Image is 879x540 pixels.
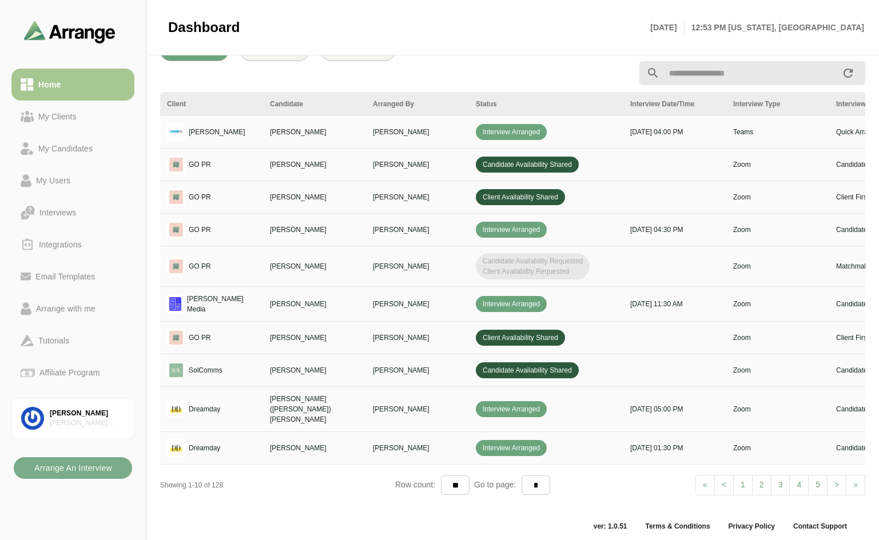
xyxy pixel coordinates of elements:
a: My Clients [11,101,134,133]
div: Showing 1-10 of 128 [160,480,395,490]
span: Candidate Availability Requested Client Availability Requested [476,253,590,279]
a: 3 [771,475,790,495]
p: [PERSON_NAME] [270,225,359,235]
p: [PERSON_NAME] Media [187,294,256,314]
span: Interview Arranged [476,440,547,456]
b: Arrange An Interview [34,457,112,479]
div: Integrations [34,238,86,251]
p: Dreamday [189,443,220,453]
div: Tutorials [34,334,74,347]
p: [PERSON_NAME] [270,127,359,137]
p: [PERSON_NAME] [373,443,462,453]
button: Arrange An Interview [14,457,132,479]
div: Arranged By [373,99,462,109]
p: Zoom [733,404,822,414]
div: Client [167,99,256,109]
p: SolComms [189,365,222,375]
p: GO PR [189,225,211,235]
div: Interview Date/Time [630,99,719,109]
a: Interviews [11,197,134,229]
p: GO PR [189,192,211,202]
div: Candidate [270,99,359,109]
a: 4 [789,475,809,495]
div: My Users [31,174,75,187]
div: Affiliate Program [35,366,104,379]
img: logo [167,221,185,239]
p: [PERSON_NAME] [270,261,359,271]
img: arrangeai-name-small-logo.4d2b8aee.svg [24,21,116,43]
p: [PERSON_NAME] [270,299,359,309]
p: Dreamday [189,404,220,414]
p: [DATE] 04:30 PM [630,225,719,235]
a: Home [11,69,134,101]
p: [PERSON_NAME] [270,192,359,202]
p: Zoom [733,443,822,453]
p: [DATE] 05:00 PM [630,404,719,414]
div: Status [476,99,617,109]
img: logo [167,361,185,379]
p: GO PR [189,159,211,170]
div: [PERSON_NAME] [50,409,125,418]
img: logo [167,257,185,275]
a: My Candidates [11,133,134,165]
img: logo [167,155,185,174]
img: logo [167,188,185,206]
i: appended action [841,66,855,80]
span: Candidate Availability Shared [476,157,579,173]
p: [PERSON_NAME] [189,127,245,137]
p: [PERSON_NAME] [373,299,462,309]
div: My Clients [34,110,81,123]
a: Integrations [11,229,134,261]
p: 12:53 PM [US_STATE], [GEOGRAPHIC_DATA] [685,21,864,34]
div: [PERSON_NAME] Associates [50,418,125,428]
img: logo [167,439,185,457]
span: Interview Arranged [476,296,547,312]
p: [PERSON_NAME] [373,261,462,271]
p: [PERSON_NAME] [373,192,462,202]
span: Client Availability Shared [476,330,565,346]
span: Interview Arranged [476,401,547,417]
span: Interview Arranged [476,222,547,238]
img: logo [167,123,185,141]
p: Zoom [733,159,822,170]
img: logo [167,400,185,418]
div: Arrange with me [31,302,100,315]
img: logo [167,329,185,347]
p: Zoom [733,261,822,271]
div: My Candidates [34,142,97,155]
span: Row count: [395,480,441,489]
p: [PERSON_NAME] [373,333,462,343]
div: Email Templates [31,270,100,283]
p: [DATE] [650,21,684,34]
a: Next [827,475,846,495]
p: [PERSON_NAME] [373,127,462,137]
span: Go to page: [470,480,522,489]
p: [PERSON_NAME] [373,225,462,235]
p: Zoom [733,333,822,343]
div: Interview Type [733,99,822,109]
p: [PERSON_NAME] [270,443,359,453]
div: Home [34,78,65,91]
p: [DATE] 01:30 PM [630,443,719,453]
img: logo [167,295,184,313]
span: > [834,480,839,489]
span: Dashboard [168,19,240,36]
div: Interviews [35,206,81,219]
a: Email Templates [11,261,134,293]
a: [PERSON_NAME][PERSON_NAME] Associates [11,398,134,439]
p: [PERSON_NAME] [270,365,359,375]
p: [PERSON_NAME] [373,404,462,414]
p: [PERSON_NAME] [270,333,359,343]
a: Contact Support [784,522,856,531]
p: [DATE] 04:00 PM [630,127,719,137]
p: GO PR [189,261,211,271]
span: Candidate Availability Shared [476,362,579,378]
span: Client Availability Shared [476,189,565,205]
p: Zoom [733,299,822,309]
p: Teams [733,127,822,137]
a: 2 [752,475,771,495]
p: Zoom [733,192,822,202]
span: ver: 1.0.51 [584,522,637,531]
p: [PERSON_NAME] ([PERSON_NAME]) [PERSON_NAME] [270,394,359,425]
p: [PERSON_NAME] [270,159,359,170]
